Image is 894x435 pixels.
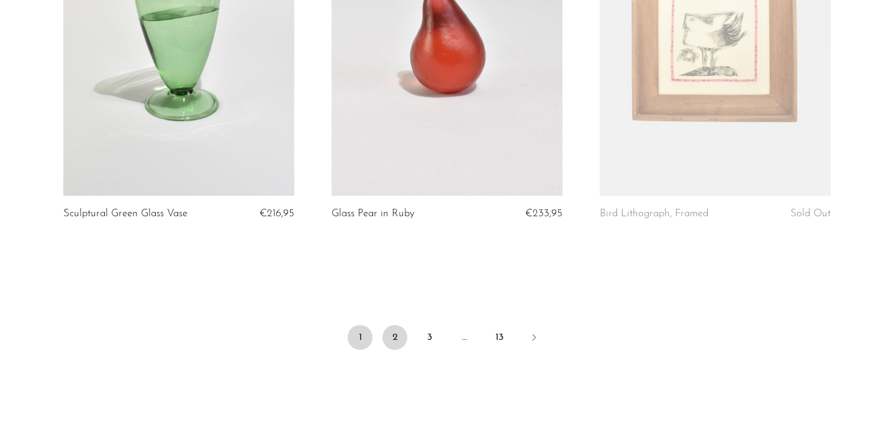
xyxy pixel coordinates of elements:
[417,325,442,350] a: 3
[332,208,415,219] a: Glass Pear in Ruby
[521,325,546,352] a: Next
[382,325,407,350] a: 2
[790,208,831,219] span: Sold Out
[452,325,477,350] span: …
[260,208,294,219] span: €216,95
[600,208,708,219] a: Bird Lithograph, Framed
[487,325,512,350] a: 13
[348,325,372,350] span: 1
[525,208,562,219] span: €233,95
[63,208,187,219] a: Sculptural Green Glass Vase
